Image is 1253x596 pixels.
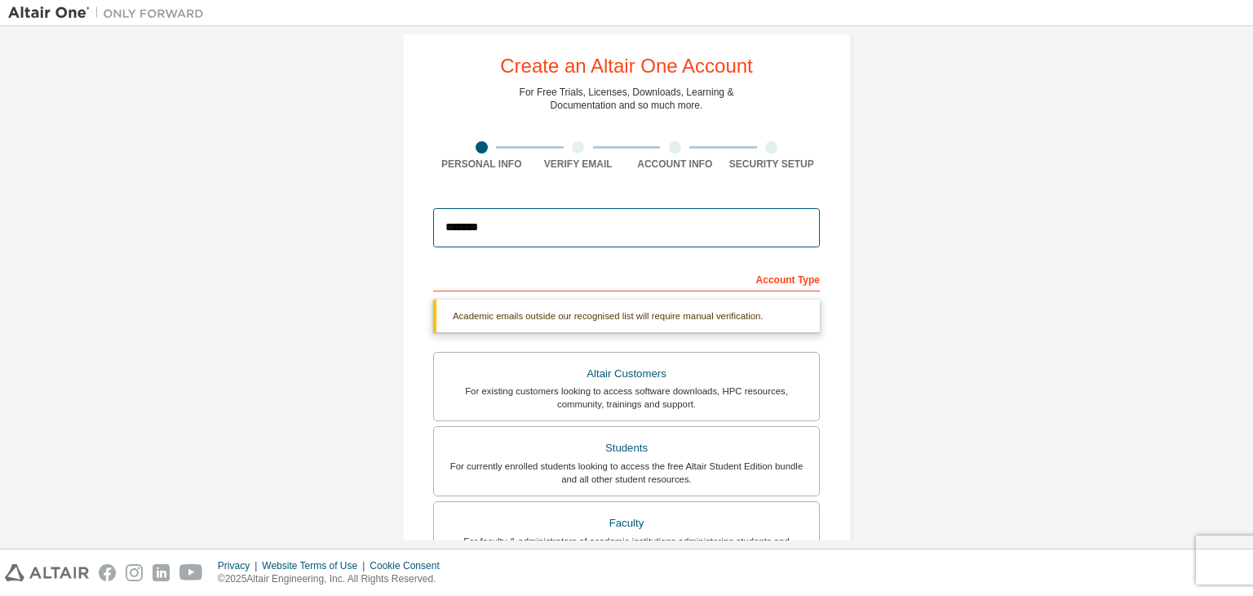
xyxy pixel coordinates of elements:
[444,385,809,411] div: For existing customers looking to access software downloads, HPC resources, community, trainings ...
[153,564,170,581] img: linkedin.svg
[99,564,116,581] img: facebook.svg
[530,158,627,171] div: Verify Email
[520,86,734,112] div: For Free Trials, Licenses, Downloads, Learning & Documentation and so much more.
[218,559,262,572] div: Privacy
[5,564,89,581] img: altair_logo.svg
[444,535,809,561] div: For faculty & administrators of academic institutions administering students and accessing softwa...
[724,158,821,171] div: Security Setup
[8,5,212,21] img: Altair One
[433,300,820,332] div: Academic emails outside our recognised list will require manual verification.
[500,56,753,76] div: Create an Altair One Account
[444,362,809,385] div: Altair Customers
[433,265,820,291] div: Account Type
[370,559,449,572] div: Cookie Consent
[179,564,203,581] img: youtube.svg
[444,437,809,460] div: Students
[126,564,143,581] img: instagram.svg
[444,460,809,486] div: For currently enrolled students looking to access the free Altair Student Edition bundle and all ...
[433,158,530,171] div: Personal Info
[262,559,370,572] div: Website Terms of Use
[218,572,449,586] p: © 2025 Altair Engineering, Inc. All Rights Reserved.
[444,512,809,535] div: Faculty
[626,158,724,171] div: Account Info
